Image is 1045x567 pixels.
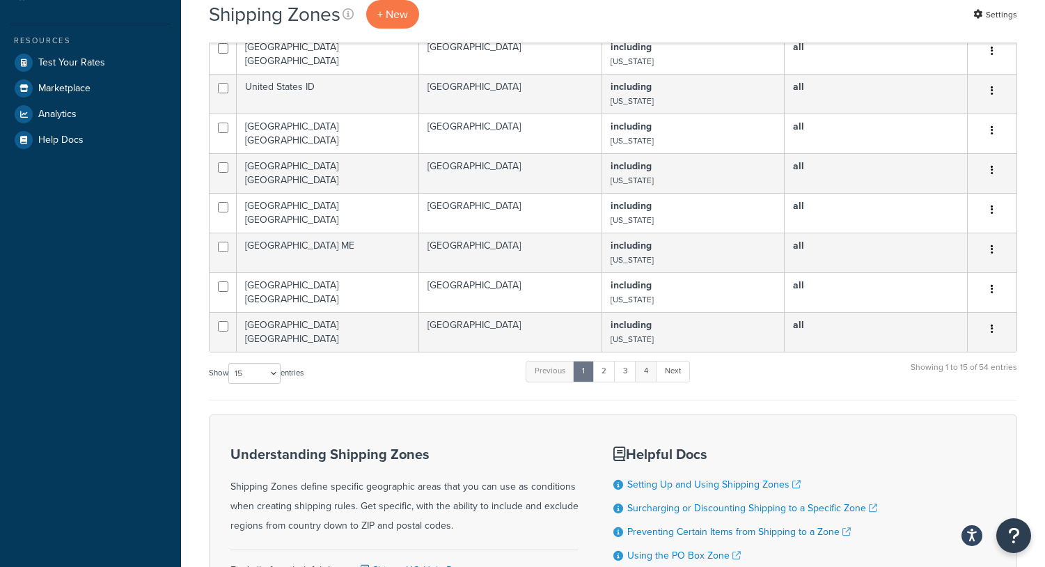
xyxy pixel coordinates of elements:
a: Settings [973,5,1017,24]
h1: Shipping Zones [209,1,340,28]
select: Showentries [228,363,281,384]
span: Analytics [38,109,77,121]
a: 3 [614,361,636,382]
div: Showing 1 to 15 of 54 entries [911,359,1017,389]
b: including [611,199,652,213]
small: [US_STATE] [611,55,654,68]
b: all [793,318,804,332]
button: Open Resource Center [996,518,1031,553]
td: [GEOGRAPHIC_DATA] [419,34,602,74]
a: Surcharging or Discounting Shipping to a Specific Zone [627,501,877,515]
a: 4 [635,361,657,382]
small: [US_STATE] [611,214,654,226]
small: [US_STATE] [611,293,654,306]
small: [US_STATE] [611,134,654,147]
td: [GEOGRAPHIC_DATA] [419,153,602,193]
td: [GEOGRAPHIC_DATA] [GEOGRAPHIC_DATA] [237,114,419,153]
small: [US_STATE] [611,254,654,266]
b: including [611,278,652,293]
a: Analytics [10,102,171,127]
td: [GEOGRAPHIC_DATA] [GEOGRAPHIC_DATA] [237,34,419,74]
td: [GEOGRAPHIC_DATA] [419,74,602,114]
td: [GEOGRAPHIC_DATA] [419,114,602,153]
a: Preventing Certain Items from Shipping to a Zone [627,525,851,539]
small: [US_STATE] [611,174,654,187]
b: all [793,278,804,293]
a: 2 [592,361,615,382]
b: including [611,79,652,94]
b: all [793,238,804,253]
span: Test Your Rates [38,57,105,69]
span: Help Docs [38,134,84,146]
a: Using the PO Box Zone [627,548,741,563]
b: all [793,40,804,54]
td: United States ID [237,74,419,114]
a: Help Docs [10,127,171,153]
td: [GEOGRAPHIC_DATA] ME [237,233,419,272]
td: [GEOGRAPHIC_DATA] [GEOGRAPHIC_DATA] [237,193,419,233]
h3: Understanding Shipping Zones [230,446,579,462]
a: Setting Up and Using Shipping Zones [627,477,801,492]
a: Test Your Rates [10,50,171,75]
a: Marketplace [10,76,171,101]
small: [US_STATE] [611,95,654,107]
a: Next [656,361,690,382]
b: all [793,199,804,213]
b: including [611,159,652,173]
h3: Helpful Docs [613,446,877,462]
td: [GEOGRAPHIC_DATA] [GEOGRAPHIC_DATA] [237,153,419,193]
td: [GEOGRAPHIC_DATA] [GEOGRAPHIC_DATA] [237,272,419,312]
label: Show entries [209,363,304,384]
a: 1 [573,361,594,382]
b: including [611,238,652,253]
b: including [611,119,652,134]
small: [US_STATE] [611,333,654,345]
span: + New [377,6,408,22]
span: Marketplace [38,83,91,95]
b: including [611,318,652,332]
b: all [793,159,804,173]
div: Resources [10,35,171,47]
a: Previous [526,361,574,382]
div: Shipping Zones define specific geographic areas that you can use as conditions when creating ship... [230,446,579,536]
b: all [793,79,804,94]
td: [GEOGRAPHIC_DATA] [419,193,602,233]
td: [GEOGRAPHIC_DATA] [419,312,602,352]
b: including [611,40,652,54]
td: [GEOGRAPHIC_DATA] [GEOGRAPHIC_DATA] [237,312,419,352]
td: [GEOGRAPHIC_DATA] [419,272,602,312]
b: all [793,119,804,134]
td: [GEOGRAPHIC_DATA] [419,233,602,272]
